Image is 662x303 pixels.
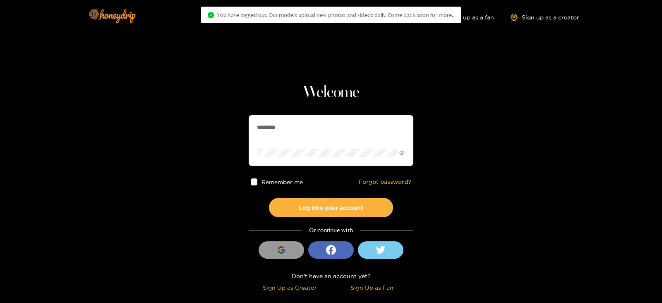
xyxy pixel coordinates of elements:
[511,14,579,21] a: Sign up as a creator
[333,283,411,292] div: Sign Up as Fan
[249,226,413,235] div: Or continue with
[437,14,494,21] a: Sign up as a fan
[208,12,214,18] span: check-circle
[269,198,393,217] button: Log into your account
[359,178,411,185] a: Forgot password?
[217,12,454,18] span: You have logged out. Our models upload new photos and videos daily. Come back soon for more..
[399,150,405,156] span: eye-invisible
[249,83,413,103] h1: Welcome
[251,283,329,292] div: Sign Up as Creator
[249,271,413,281] div: Don't have an account yet?
[262,179,303,185] span: Remember me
